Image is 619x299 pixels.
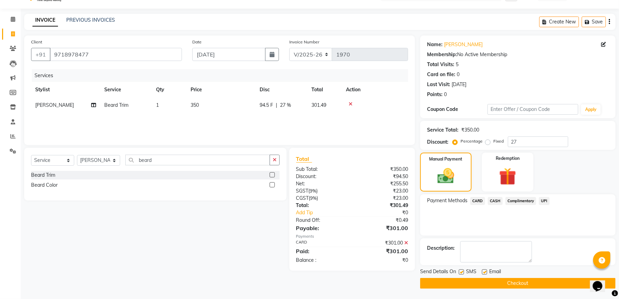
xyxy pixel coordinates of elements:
div: Total: [291,202,352,209]
div: Discount: [291,173,352,180]
img: _gift.svg [494,166,522,187]
div: ₹255.50 [352,180,413,187]
label: Invoice Number [289,39,319,45]
div: Services [32,69,413,82]
input: Search by Name/Mobile/Email/Code [50,48,182,61]
span: 94.5 F [260,102,273,109]
div: Beard Trim [31,172,55,179]
img: _cash.svg [432,166,460,186]
div: ( ) [291,195,352,202]
div: ₹94.50 [352,173,413,180]
button: Create New [539,17,579,27]
iframe: chat widget [590,271,612,292]
th: Total [307,82,342,97]
div: Round Off: [291,217,352,224]
span: [PERSON_NAME] [35,102,74,108]
div: Discount: [427,138,448,146]
div: ₹23.00 [352,195,413,202]
div: Coupon Code [427,106,487,113]
a: Add Tip [291,209,362,216]
div: ₹0 [352,257,413,264]
div: ( ) [291,187,352,195]
th: Service [100,82,152,97]
div: Name: [427,41,443,48]
label: Date [192,39,202,45]
div: Membership: [427,51,457,58]
th: Qty [152,82,186,97]
div: ₹0 [362,209,413,216]
div: 5 [456,61,458,68]
span: 350 [191,102,199,108]
label: Client [31,39,42,45]
span: CARD [470,197,485,205]
input: Search or Scan [125,155,270,165]
label: Percentage [461,138,483,144]
div: 0 [457,71,460,78]
span: Send Details On [420,268,456,277]
div: Card on file: [427,71,455,78]
div: Total Visits: [427,61,454,68]
div: Description: [427,245,455,252]
span: UPI [539,197,550,205]
span: Payment Methods [427,197,467,204]
span: SMS [466,268,476,277]
button: Apply [581,104,601,115]
span: Total [296,155,312,163]
div: ₹350.00 [352,166,413,173]
th: Stylist [31,82,100,97]
span: SGST [296,188,309,194]
div: Beard Color [31,182,58,189]
a: [PERSON_NAME] [444,41,483,48]
span: CGST [296,195,309,201]
div: Payable: [291,224,352,232]
div: Net: [291,180,352,187]
span: Email [489,268,501,277]
label: Redemption [496,155,520,162]
div: 0 [444,91,447,98]
span: Complimentary [505,197,536,205]
div: Points: [427,91,443,98]
button: +91 [31,48,50,61]
div: ₹301.00 [352,247,413,255]
div: ₹23.00 [352,187,413,195]
div: ₹301.00 [352,239,413,247]
a: PREVIOUS INVOICES [66,17,115,23]
span: Beard Trim [104,102,128,108]
a: INVOICE [32,14,58,27]
div: Service Total: [427,126,458,134]
span: 1 [156,102,159,108]
span: 27 % [280,102,291,109]
div: Balance : [291,257,352,264]
th: Disc [255,82,307,97]
span: | [276,102,277,109]
span: 301.49 [311,102,326,108]
label: Fixed [493,138,504,144]
div: [DATE] [452,81,466,88]
input: Enter Offer / Coupon Code [487,104,578,115]
label: Manual Payment [429,156,462,162]
div: ₹350.00 [461,126,479,134]
div: Sub Total: [291,166,352,173]
span: 9% [310,188,317,194]
th: Price [186,82,255,97]
button: Checkout [420,278,616,289]
span: CASH [488,197,503,205]
button: Save [582,17,606,27]
div: Last Visit: [427,81,450,88]
div: Paid: [291,247,352,255]
div: No Active Membership [427,51,609,58]
div: ₹301.00 [352,224,413,232]
div: CARD [291,239,352,247]
th: Action [342,82,408,97]
div: ₹301.49 [352,202,413,209]
div: Payments [296,234,408,239]
span: 9% [310,195,317,201]
div: ₹0.49 [352,217,413,224]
